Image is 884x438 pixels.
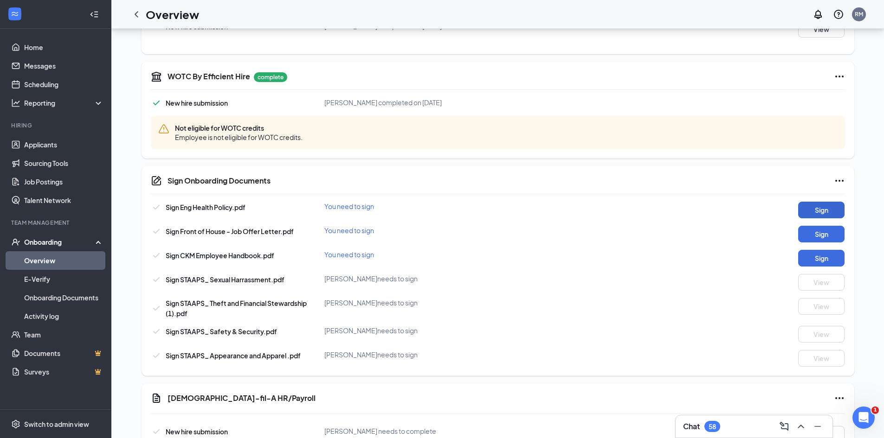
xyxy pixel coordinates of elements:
[131,9,142,20] svg: ChevronLeft
[24,325,103,344] a: Team
[24,270,103,288] a: E-Verify
[24,38,103,57] a: Home
[166,299,307,317] span: Sign STAAPS_ Theft and Financial Stewardship (1).pdf
[146,6,199,22] h1: Overview
[24,191,103,209] a: Talent Network
[24,135,103,154] a: Applicants
[324,274,556,283] div: [PERSON_NAME] needs to sign
[24,57,103,75] a: Messages
[813,9,824,20] svg: Notifications
[794,419,808,434] button: ChevronUp
[151,393,162,404] svg: Document
[151,202,162,213] svg: Checkmark
[24,307,103,325] a: Activity log
[810,419,825,434] button: Minimize
[151,226,162,237] svg: Checkmark
[324,326,556,335] div: [PERSON_NAME] needs to sign
[798,202,845,218] button: Sign
[151,71,162,82] svg: Government
[852,406,875,429] iframe: Intercom live chat
[166,99,228,107] span: New hire submission
[777,419,792,434] button: ComposeMessage
[834,393,845,404] svg: Ellipses
[166,227,294,235] span: Sign Front of House - Job Offer Letter.pdf
[151,116,845,149] div: Not eligible for WOTC credits
[151,274,162,285] svg: Checkmark
[166,351,301,360] span: Sign STAAPS_ Appearance and Apparel .pdf
[324,226,556,235] div: You need to sign
[834,175,845,186] svg: Ellipses
[166,327,277,336] span: Sign STAAPS_ Safety & Security.pdf
[151,426,162,437] svg: Checkmark
[798,326,845,343] button: View
[324,98,442,107] span: [PERSON_NAME] completed on [DATE]
[24,154,103,172] a: Sourcing Tools
[779,421,790,432] svg: ComposeMessage
[168,176,271,186] h5: Sign Onboarding Documents
[798,21,845,38] button: View
[24,362,103,381] a: SurveysCrown
[798,274,845,291] button: View
[683,421,700,432] h3: Chat
[11,121,102,129] div: Hiring
[871,406,879,414] span: 1
[151,250,162,261] svg: Checkmark
[798,298,845,315] button: View
[11,419,20,429] svg: Settings
[168,71,250,82] h5: WOTC By Efficient Hire
[90,10,99,19] svg: Collapse
[151,303,162,314] svg: Checkmark
[324,350,556,359] div: [PERSON_NAME] needs to sign
[175,123,303,133] span: Not eligible for WOTC credits
[151,97,162,108] svg: Checkmark
[324,427,436,435] span: [PERSON_NAME] needs to complete
[324,298,556,307] div: [PERSON_NAME] needs to sign
[168,393,316,403] h5: [DEMOGRAPHIC_DATA]-fil-A HR/Payroll
[855,10,863,18] div: RM
[10,9,19,19] svg: WorkstreamLogo
[798,250,845,267] button: Sign
[812,421,823,432] svg: Minimize
[254,72,287,82] p: complete
[324,202,556,211] div: You need to sign
[24,98,104,108] div: Reporting
[24,344,103,362] a: DocumentsCrown
[11,237,20,247] svg: UserCheck
[798,350,845,367] button: View
[833,9,844,20] svg: QuestionInfo
[24,237,96,247] div: Onboarding
[151,350,162,361] svg: Checkmark
[24,419,89,429] div: Switch to admin view
[24,172,103,191] a: Job Postings
[834,71,845,82] svg: Ellipses
[11,98,20,108] svg: Analysis
[709,423,716,431] div: 58
[24,288,103,307] a: Onboarding Documents
[166,427,228,436] span: New hire submission
[151,175,162,186] svg: CompanyDocumentIcon
[166,275,284,284] span: Sign STAAPS_ Sexual Harrassment.pdf
[158,123,169,134] svg: Warning
[324,250,556,259] div: You need to sign
[166,203,245,211] span: Sign Eng Health Policy.pdf
[795,421,807,432] svg: ChevronUp
[24,75,103,94] a: Scheduling
[175,133,303,142] span: Employee is not eligible for WOTC credits.
[798,226,845,242] button: Sign
[166,251,274,260] span: Sign CKM Employee Handbook.pdf
[151,326,162,337] svg: Checkmark
[11,219,102,227] div: Team Management
[24,251,103,270] a: Overview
